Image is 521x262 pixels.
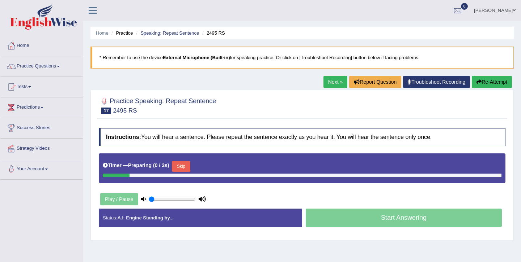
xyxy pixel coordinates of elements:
button: Skip [172,161,190,172]
a: Tests [0,77,83,95]
b: Instructions: [106,134,141,140]
span: 17 [101,108,111,114]
blockquote: * Remember to use the device for speaking practice. Or click on [Troubleshoot Recording] button b... [90,47,514,69]
a: Speaking: Repeat Sentence [140,30,199,36]
h5: Timer — [103,163,169,168]
li: Practice [110,30,133,36]
a: Home [0,36,83,54]
a: Your Account [0,159,83,177]
button: Report Question [349,76,401,88]
a: Troubleshoot Recording [403,76,470,88]
a: Predictions [0,97,83,115]
small: 2495 RS [113,107,137,114]
a: Practice Questions [0,56,83,74]
b: ( [153,162,155,168]
h4: You will hear a sentence. Please repeat the sentence exactly as you hear it. You will hear the se... [99,128,505,146]
a: Strategy Videos [0,139,83,157]
h2: Practice Speaking: Repeat Sentence [99,96,216,114]
div: Status: [99,209,302,227]
a: Next » [323,76,347,88]
b: 0 / 3s [155,162,168,168]
b: Preparing [128,162,152,168]
span: 0 [461,3,468,10]
a: Home [96,30,109,36]
b: External Microphone (Built-in) [163,55,230,60]
b: ) [168,162,169,168]
strong: A.I. Engine Standing by... [117,215,173,220]
a: Success Stories [0,118,83,136]
button: Re-Attempt [472,76,512,88]
li: 2495 RS [200,30,225,36]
